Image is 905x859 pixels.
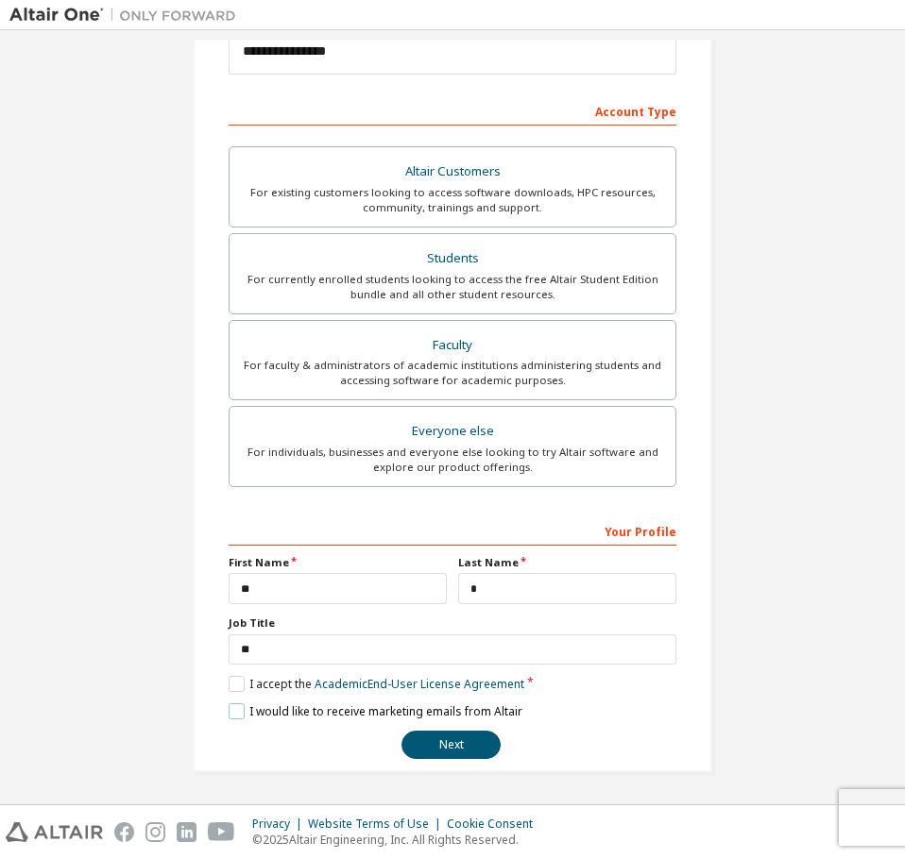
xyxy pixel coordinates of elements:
[229,95,676,126] div: Account Type
[9,6,246,25] img: Altair One
[315,676,524,692] a: Academic End-User License Agreement
[241,418,664,445] div: Everyone else
[241,332,664,359] div: Faculty
[241,445,664,475] div: For individuals, businesses and everyone else looking to try Altair software and explore our prod...
[252,832,544,848] p: © 2025 Altair Engineering, Inc. All Rights Reserved.
[458,555,676,570] label: Last Name
[252,817,308,832] div: Privacy
[447,817,544,832] div: Cookie Consent
[401,731,501,759] button: Next
[229,615,676,631] label: Job Title
[229,703,522,719] label: I would like to receive marketing emails from Altair
[145,822,165,842] img: instagram.svg
[241,272,664,302] div: For currently enrolled students looking to access the free Altair Student Edition bundle and all ...
[241,185,664,215] div: For existing customers looking to access software downloads, HPC resources, community, trainings ...
[114,822,134,842] img: facebook.svg
[241,358,664,388] div: For faculty & administrators of academic institutions administering students and accessing softwa...
[229,676,524,692] label: I accept the
[229,515,676,546] div: Your Profile
[241,245,664,272] div: Students
[177,822,196,842] img: linkedin.svg
[208,822,235,842] img: youtube.svg
[241,159,664,185] div: Altair Customers
[229,555,447,570] label: First Name
[6,822,103,842] img: altair_logo.svg
[308,817,447,832] div: Website Terms of Use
